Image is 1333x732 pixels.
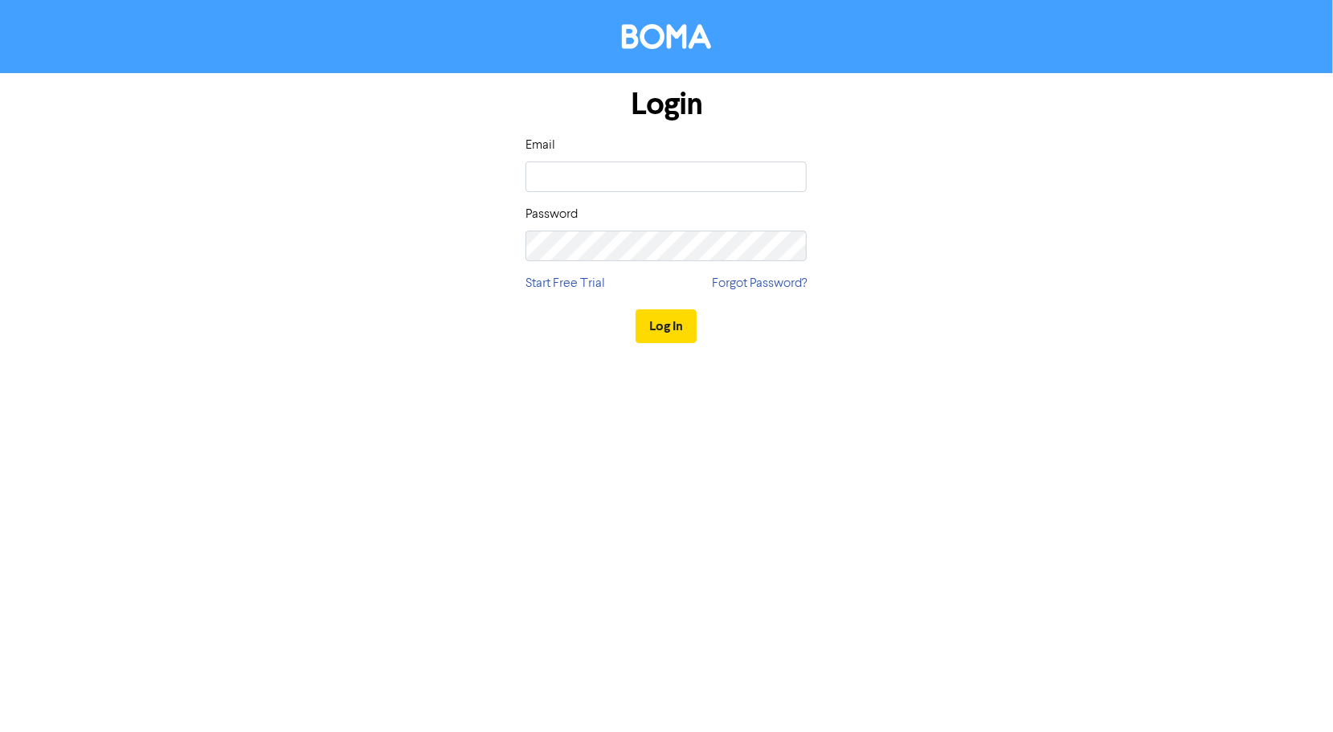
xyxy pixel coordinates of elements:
[712,274,807,293] a: Forgot Password?
[636,309,697,343] button: Log In
[525,136,555,155] label: Email
[525,86,807,123] h1: Login
[525,205,578,224] label: Password
[1253,655,1333,732] iframe: Chat Widget
[525,274,605,293] a: Start Free Trial
[622,24,711,49] img: BOMA Logo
